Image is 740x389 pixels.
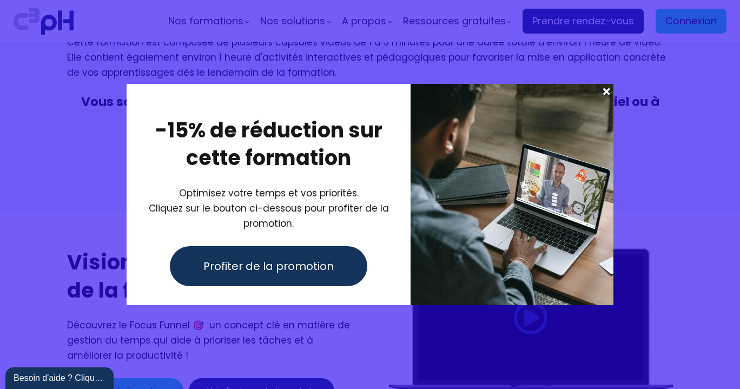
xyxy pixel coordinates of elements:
[170,246,367,286] button: Profiter de la promotion
[140,116,397,172] h2: -15% de réduction sur cette formation
[203,258,334,274] span: Profiter de la promotion
[140,186,397,231] div: Optimisez votre temps et vos priorités. Cliquez sur le bouton ci-dessous pour profiter de la prom...
[5,365,116,389] iframe: chat widget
